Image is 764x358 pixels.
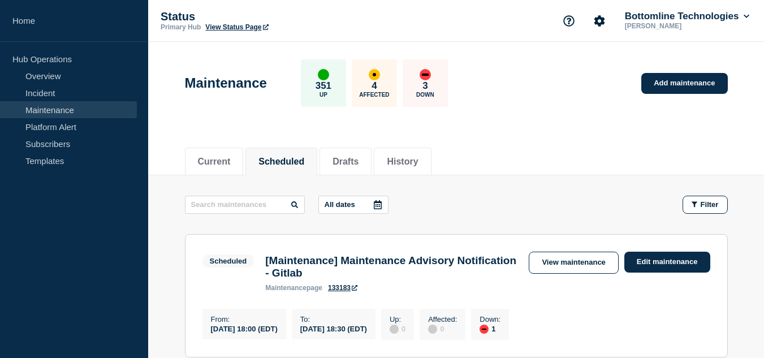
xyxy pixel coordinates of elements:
[320,92,327,98] p: Up
[211,315,278,324] p: From :
[624,252,710,273] a: Edit maintenance
[333,157,359,167] button: Drafts
[210,257,247,265] div: Scheduled
[265,255,517,279] h3: [Maintenance] Maintenance Advisory Notification - Gitlab
[369,69,380,80] div: affected
[161,23,201,31] p: Primary Hub
[390,324,405,334] div: 0
[161,10,387,23] p: Status
[623,11,752,22] button: Bottomline Technologies
[185,196,305,214] input: Search maintenances
[416,92,434,98] p: Down
[211,324,278,333] div: [DATE] 18:00 (EDT)
[422,80,428,92] p: 3
[316,80,331,92] p: 351
[428,325,437,334] div: disabled
[480,324,500,334] div: 1
[420,69,431,80] div: down
[557,9,581,33] button: Support
[701,200,719,209] span: Filter
[588,9,611,33] button: Account settings
[318,69,329,80] div: up
[205,23,268,31] a: View Status Page
[623,22,740,30] p: [PERSON_NAME]
[265,284,322,292] p: page
[641,73,727,94] a: Add maintenance
[300,315,367,324] p: To :
[390,325,399,334] div: disabled
[480,325,489,334] div: down
[372,80,377,92] p: 4
[390,315,405,324] p: Up :
[428,324,457,334] div: 0
[683,196,728,214] button: Filter
[258,157,304,167] button: Scheduled
[185,75,267,91] h1: Maintenance
[387,157,418,167] button: History
[198,157,231,167] button: Current
[318,196,389,214] button: All dates
[300,324,367,333] div: [DATE] 18:30 (EDT)
[359,92,389,98] p: Affected
[265,284,307,292] span: maintenance
[328,284,357,292] a: 133183
[428,315,457,324] p: Affected :
[480,315,500,324] p: Down :
[325,200,355,209] p: All dates
[529,252,618,274] a: View maintenance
